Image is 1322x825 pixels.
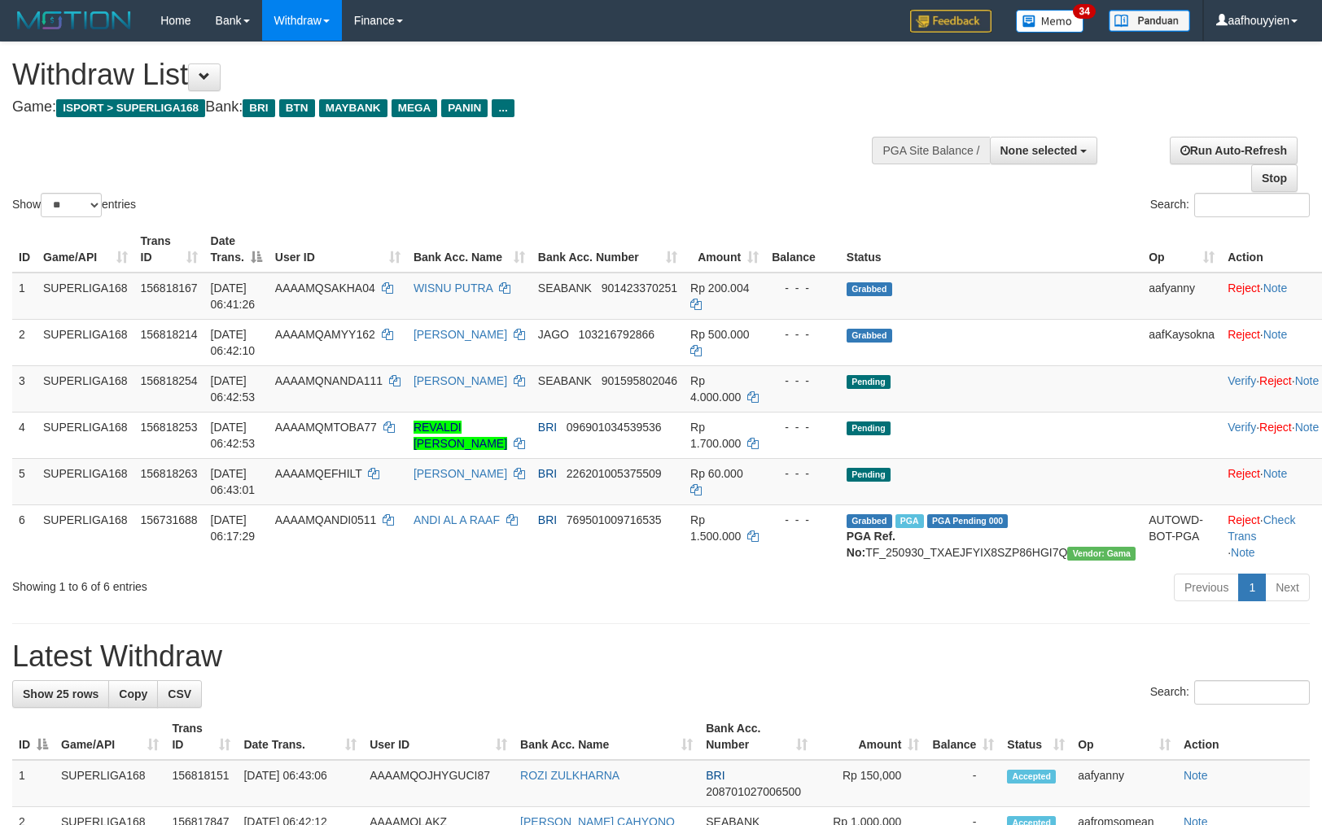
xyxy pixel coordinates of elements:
label: Search: [1150,680,1310,705]
span: [DATE] 06:17:29 [211,513,256,543]
span: ISPORT > SUPERLIGA168 [56,99,205,117]
a: Reject [1228,328,1260,341]
input: Search: [1194,193,1310,217]
div: - - - [772,419,834,435]
span: PGA Pending [927,514,1009,528]
span: 156818263 [141,467,198,480]
th: Action [1177,714,1310,760]
th: Bank Acc. Number: activate to sort column ascending [699,714,814,760]
td: [DATE] 06:43:06 [237,760,363,807]
a: WISNU PUTRA [414,282,492,295]
td: aafyanny [1071,760,1177,807]
a: 1 [1238,574,1266,601]
span: BRI [706,769,724,782]
span: CSV [168,687,191,701]
span: None selected [1000,144,1078,157]
select: Showentries [41,193,102,217]
a: ANDI AL A RAAF [414,513,500,526]
span: Pending [847,375,891,389]
span: Pending [847,468,891,482]
th: Trans ID: activate to sort column ascending [165,714,237,760]
th: Bank Acc. Name: activate to sort column ascending [407,226,532,273]
span: Show 25 rows [23,687,98,701]
td: aafyanny [1142,273,1221,320]
a: Note [1295,374,1320,387]
td: 3 [12,365,37,412]
a: Note [1184,769,1208,782]
td: 6 [12,504,37,567]
a: [PERSON_NAME] [414,374,507,387]
span: 34 [1073,4,1095,19]
span: Grabbed [847,329,892,343]
h1: Latest Withdraw [12,640,1310,673]
td: SUPERLIGA168 [37,365,134,412]
td: 5 [12,458,37,504]
a: Reject [1259,421,1292,434]
div: Showing 1 to 6 of 6 entries [12,572,539,595]
th: Amount: activate to sort column ascending [684,226,765,273]
a: Check Trans [1228,513,1295,543]
a: Run Auto-Refresh [1170,137,1298,164]
div: - - - [772,373,834,389]
th: Status: activate to sort column ascending [1000,714,1071,760]
td: TF_250930_TXAEJFYIX8SZP86HGI7Q [840,504,1142,567]
div: - - - [772,465,834,482]
td: SUPERLIGA168 [37,504,134,567]
a: Reject [1228,513,1260,526]
span: 156818214 [141,328,198,341]
a: Note [1231,546,1255,559]
th: User ID: activate to sort column ascending [363,714,514,760]
span: Copy 096901034539536 to clipboard [567,421,662,434]
th: Bank Acc. Name: activate to sort column ascending [514,714,699,760]
span: PANIN [441,99,488,117]
div: - - - [772,280,834,296]
h1: Withdraw List [12,59,865,91]
a: Next [1265,574,1310,601]
th: Balance: activate to sort column ascending [926,714,1000,760]
a: REVALDI [PERSON_NAME] [414,421,507,450]
td: Rp 150,000 [814,760,926,807]
span: Rp 4.000.000 [690,374,741,404]
span: Rp 1.700.000 [690,421,741,450]
span: Copy 769501009716535 to clipboard [567,513,662,526]
span: MEGA [392,99,438,117]
td: SUPERLIGA168 [37,319,134,365]
span: [DATE] 06:43:01 [211,467,256,496]
th: Op: activate to sort column ascending [1142,226,1221,273]
a: Reject [1228,282,1260,295]
td: 156818151 [165,760,237,807]
span: BRI [243,99,274,117]
a: Previous [1174,574,1239,601]
span: [DATE] 06:42:10 [211,328,256,357]
span: AAAAMQAMYY162 [275,328,375,341]
span: AAAAMQMTOBA77 [275,421,377,434]
div: - - - [772,326,834,343]
a: Verify [1228,421,1256,434]
span: 156818254 [141,374,198,387]
a: Reject [1228,467,1260,480]
h4: Game: Bank: [12,99,865,116]
span: AAAAMQANDI0511 [275,513,377,526]
span: [DATE] 06:41:26 [211,282,256,311]
td: AUTOWD-BOT-PGA [1142,504,1221,567]
div: PGA Site Balance / [872,137,989,164]
th: Amount: activate to sort column ascending [814,714,926,760]
th: Game/API: activate to sort column ascending [55,714,165,760]
th: Balance [765,226,840,273]
button: None selected [990,137,1098,164]
th: Game/API: activate to sort column ascending [37,226,134,273]
td: 2 [12,319,37,365]
span: [DATE] 06:42:53 [211,374,256,404]
a: Verify [1228,374,1256,387]
img: MOTION_logo.png [12,8,136,33]
span: 156818167 [141,282,198,295]
span: BRI [538,421,557,434]
span: AAAAMQSAKHA04 [275,282,375,295]
span: Pending [847,421,891,435]
img: Feedback.jpg [910,10,991,33]
td: - [926,760,1000,807]
span: Rp 60.000 [690,467,743,480]
span: Copy 901595802046 to clipboard [602,374,677,387]
a: CSV [157,680,202,708]
span: 156818253 [141,421,198,434]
